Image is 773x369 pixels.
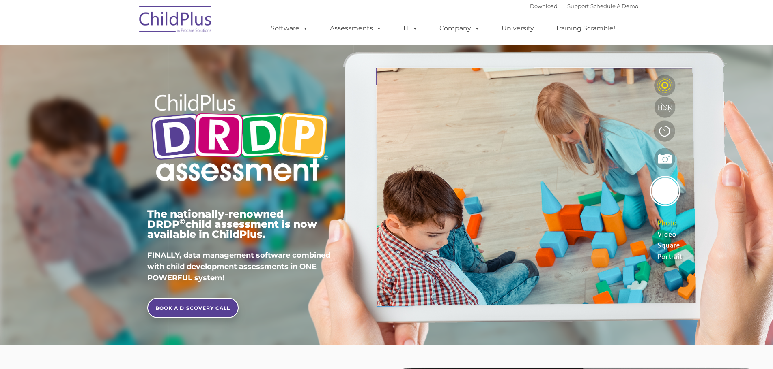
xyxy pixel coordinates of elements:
[567,3,589,9] a: Support
[590,3,638,9] a: Schedule A Demo
[431,20,488,36] a: Company
[547,20,625,36] a: Training Scramble!!
[322,20,390,36] a: Assessments
[147,83,332,195] img: Copyright - DRDP Logo Light
[263,20,317,36] a: Software
[147,251,330,282] span: FINALLY, data management software combined with child development assessments in ONE POWERFUL sys...
[530,3,558,9] a: Download
[530,3,638,9] font: |
[179,217,185,226] sup: ©
[147,208,317,240] span: The nationally-renowned DRDP child assessment is now available in ChildPlus.
[135,0,216,41] img: ChildPlus by Procare Solutions
[395,20,426,36] a: IT
[147,298,239,318] a: BOOK A DISCOVERY CALL
[493,20,542,36] a: University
